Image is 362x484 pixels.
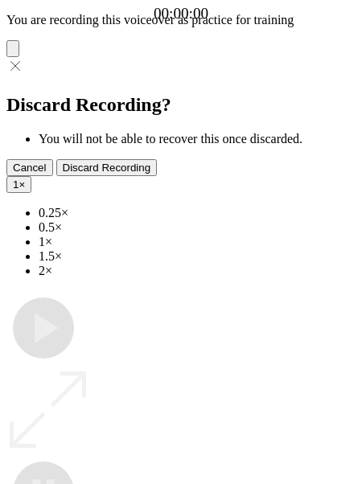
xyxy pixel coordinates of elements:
h2: Discard Recording? [6,94,356,116]
a: 00:00:00 [154,5,208,23]
li: 1× [39,235,356,249]
li: 0.5× [39,220,356,235]
span: 1 [13,178,19,191]
li: You will not be able to recover this once discarded. [39,132,356,146]
button: 1× [6,176,31,193]
button: Discard Recording [56,159,158,176]
li: 0.25× [39,206,356,220]
p: You are recording this voiceover as practice for training [6,13,356,27]
li: 2× [39,264,356,278]
li: 1.5× [39,249,356,264]
button: Cancel [6,159,53,176]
